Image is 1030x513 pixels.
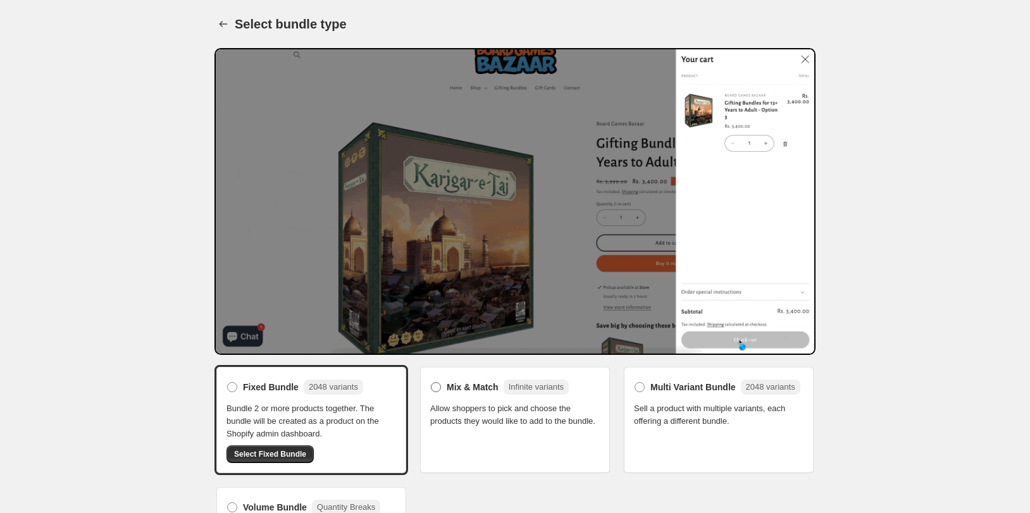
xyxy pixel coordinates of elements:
span: Allow shoppers to pick and choose the products they would like to add to the bundle. [430,402,600,428]
span: Mix & Match [447,381,499,393]
button: Back [214,15,232,33]
img: Bundle Preview [214,48,816,355]
span: Bundle 2 or more products together. The bundle will be created as a product on the Shopify admin ... [226,402,396,440]
span: Multi Variant Bundle [650,381,736,393]
span: Quantity Breaks [317,502,376,512]
span: Fixed Bundle [243,381,299,393]
span: Select Fixed Bundle [234,449,306,459]
h1: Select bundle type [235,16,347,32]
span: 2048 variants [309,382,358,392]
button: Select Fixed Bundle [226,445,314,463]
span: Sell a product with multiple variants, each offering a different bundle. [634,402,804,428]
span: 2048 variants [746,382,795,392]
span: Infinite variants [509,382,564,392]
